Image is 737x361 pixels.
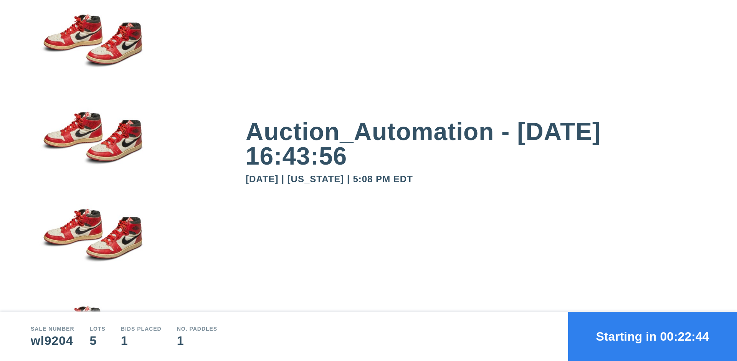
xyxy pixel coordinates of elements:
div: 1 [177,335,218,347]
div: 5 [90,335,106,347]
img: small [31,98,154,195]
div: Lots [90,326,106,331]
div: Auction_Automation - [DATE] 16:43:56 [246,119,706,168]
div: [DATE] | [US_STATE] | 5:08 PM EDT [246,175,706,184]
button: Starting in 00:22:44 [568,312,737,361]
div: Bids Placed [121,326,162,331]
img: small [31,1,154,98]
img: small [31,195,154,293]
div: 1 [121,335,162,347]
div: Sale number [31,326,74,331]
div: No. Paddles [177,326,218,331]
div: wl9204 [31,335,74,347]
